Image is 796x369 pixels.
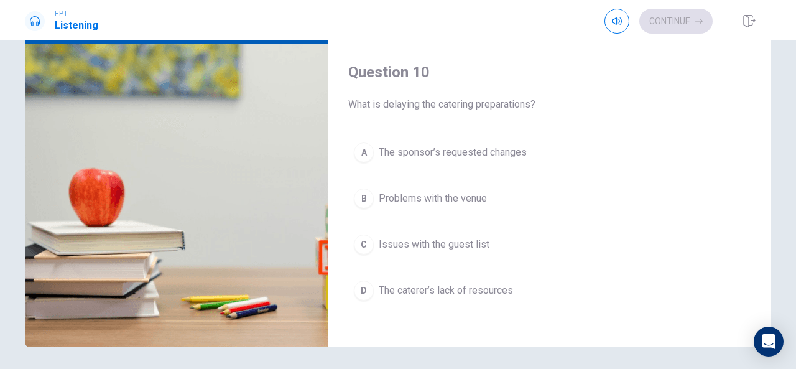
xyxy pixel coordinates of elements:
[55,9,98,18] span: EPT
[354,189,374,208] div: B
[354,142,374,162] div: A
[348,183,751,214] button: BProblems with the venue
[348,137,751,168] button: AThe sponsor’s requested changes
[354,281,374,301] div: D
[379,145,527,160] span: The sponsor’s requested changes
[348,275,751,306] button: DThe caterer’s lack of resources
[348,97,751,112] span: What is delaying the catering preparations?
[379,237,489,252] span: Issues with the guest list
[379,191,487,206] span: Problems with the venue
[379,283,513,298] span: The caterer’s lack of resources
[348,62,751,82] h4: Question 10
[354,235,374,255] div: C
[25,44,328,347] img: B2+ Recording 1: Organizing a Charity Event
[55,18,98,33] h1: Listening
[348,229,751,260] button: CIssues with the guest list
[754,327,784,357] div: Open Intercom Messenger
